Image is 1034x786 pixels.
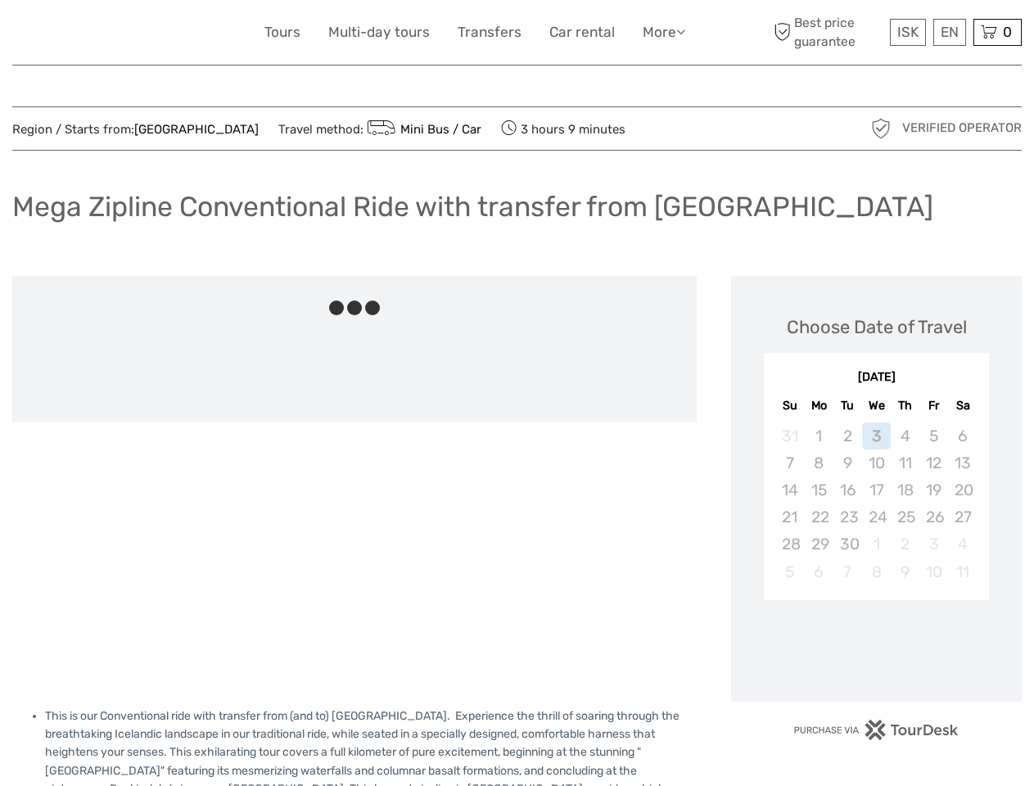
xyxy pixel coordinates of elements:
[919,477,948,504] div: Not available Friday, September 19th, 2025
[948,422,977,449] div: Not available Saturday, September 6th, 2025
[278,117,481,140] span: Travel method:
[948,395,977,417] div: Sa
[919,558,948,585] div: Not available Friday, October 10th, 2025
[891,477,919,504] div: Not available Thursday, September 18th, 2025
[458,20,522,44] a: Transfers
[805,477,833,504] div: Not available Monday, September 15th, 2025
[833,504,862,531] div: Not available Tuesday, September 23rd, 2025
[891,449,919,477] div: Not available Thursday, September 11th, 2025
[775,449,804,477] div: Not available Sunday, September 7th, 2025
[833,477,862,504] div: Not available Tuesday, September 16th, 2025
[833,449,862,477] div: Not available Tuesday, September 9th, 2025
[793,720,959,740] img: PurchaseViaTourDesk.png
[919,531,948,558] div: Not available Friday, October 3rd, 2025
[805,531,833,558] div: Not available Monday, September 29th, 2025
[948,477,977,504] div: Not available Saturday, September 20th, 2025
[787,314,967,340] div: Choose Date of Travel
[862,477,891,504] div: Not available Wednesday, September 17th, 2025
[862,422,891,449] div: Not available Wednesday, September 3rd, 2025
[363,122,481,137] a: Mini Bus / Car
[775,477,804,504] div: Not available Sunday, September 14th, 2025
[1000,24,1014,40] span: 0
[501,117,625,140] span: 3 hours 9 minutes
[948,449,977,477] div: Not available Saturday, September 13th, 2025
[933,19,966,46] div: EN
[805,395,833,417] div: Mo
[948,504,977,531] div: Not available Saturday, September 27th, 2025
[833,531,862,558] div: Not available Tuesday, September 30th, 2025
[897,24,919,40] span: ISK
[328,20,430,44] a: Multi-day tours
[775,558,804,585] div: Not available Sunday, October 5th, 2025
[919,504,948,531] div: Not available Friday, September 26th, 2025
[805,422,833,449] div: Not available Monday, September 1st, 2025
[833,558,862,585] div: Not available Tuesday, October 7th, 2025
[643,20,685,44] a: More
[891,504,919,531] div: Not available Thursday, September 25th, 2025
[919,422,948,449] div: Not available Friday, September 5th, 2025
[868,115,894,142] img: verified_operator_grey_128.png
[862,558,891,585] div: Not available Wednesday, October 8th, 2025
[769,422,983,585] div: month 2025-09
[770,14,886,50] span: Best price guarantee
[862,531,891,558] div: Not available Wednesday, October 1st, 2025
[264,20,300,44] a: Tours
[862,449,891,477] div: Not available Wednesday, September 10th, 2025
[134,122,259,137] a: [GEOGRAPHIC_DATA]
[891,531,919,558] div: Not available Thursday, October 2nd, 2025
[805,449,833,477] div: Not available Monday, September 8th, 2025
[12,121,259,138] span: Region / Starts from:
[775,395,804,417] div: Su
[775,504,804,531] div: Not available Sunday, September 21st, 2025
[775,422,804,449] div: Not available Sunday, August 31st, 2025
[919,449,948,477] div: Not available Friday, September 12th, 2025
[919,395,948,417] div: Fr
[862,504,891,531] div: Not available Wednesday, September 24th, 2025
[805,504,833,531] div: Not available Monday, September 22nd, 2025
[833,395,862,417] div: Tu
[871,643,882,653] div: Loading...
[833,422,862,449] div: Not available Tuesday, September 2nd, 2025
[764,369,989,386] div: [DATE]
[549,20,615,44] a: Car rental
[948,531,977,558] div: Not available Saturday, October 4th, 2025
[805,558,833,585] div: Not available Monday, October 6th, 2025
[891,422,919,449] div: Not available Thursday, September 4th, 2025
[948,558,977,585] div: Not available Saturday, October 11th, 2025
[862,395,891,417] div: We
[775,531,804,558] div: Not available Sunday, September 28th, 2025
[12,190,933,224] h1: Mega Zipline Conventional Ride with transfer from [GEOGRAPHIC_DATA]
[891,395,919,417] div: Th
[902,120,1022,137] span: Verified Operator
[891,558,919,585] div: Not available Thursday, October 9th, 2025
